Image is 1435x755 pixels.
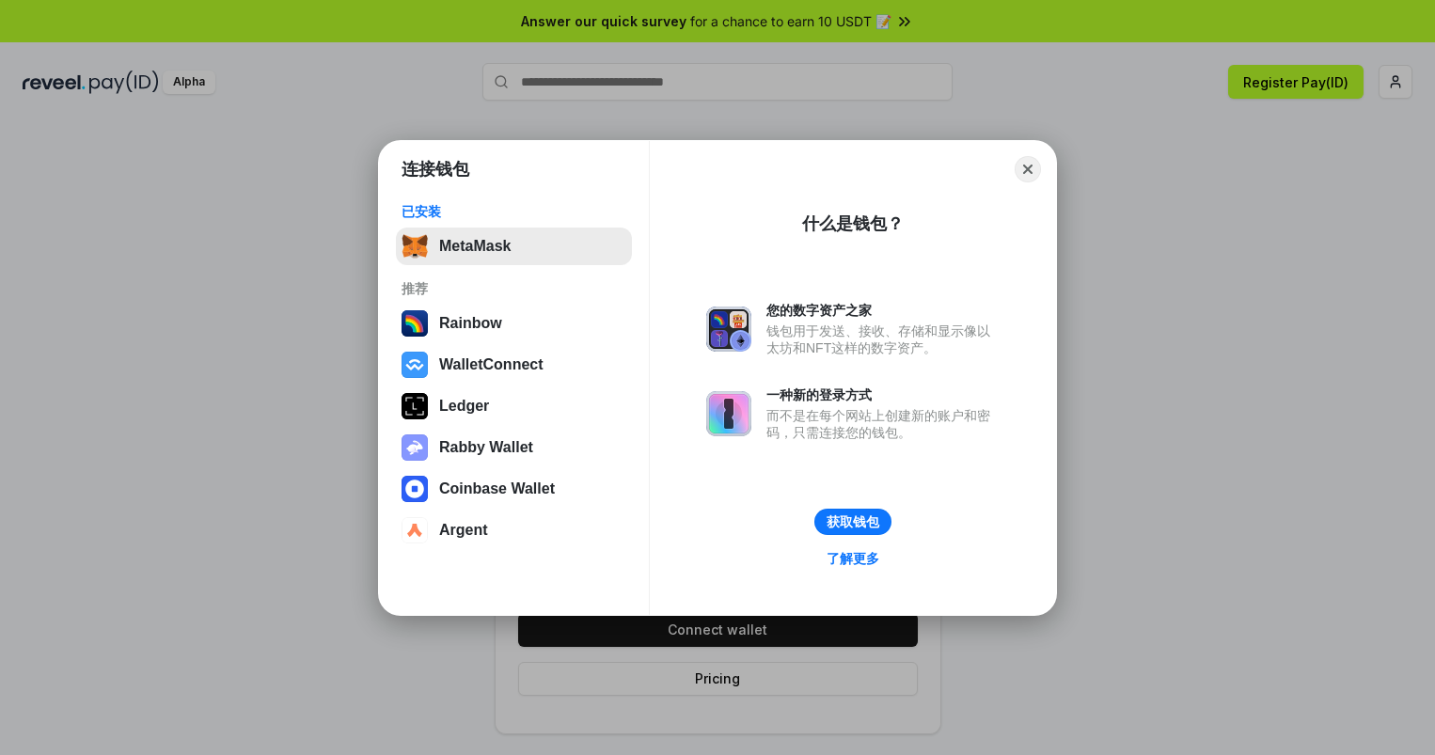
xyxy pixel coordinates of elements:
button: Coinbase Wallet [396,470,632,508]
button: 获取钱包 [814,509,891,535]
button: Rainbow [396,305,632,342]
div: 已安装 [402,203,626,220]
button: Ledger [396,387,632,425]
div: Argent [439,522,488,539]
img: svg+xml,%3Csvg%20fill%3D%22none%22%20height%3D%2233%22%20viewBox%3D%220%200%2035%2033%22%20width%... [402,233,428,260]
button: Rabby Wallet [396,429,632,466]
img: svg+xml,%3Csvg%20xmlns%3D%22http%3A%2F%2Fwww.w3.org%2F2000%2Fsvg%22%20fill%3D%22none%22%20viewBox... [706,307,751,352]
div: 您的数字资产之家 [766,302,1000,319]
div: Rainbow [439,315,502,332]
div: 钱包用于发送、接收、存储和显示像以太坊和NFT这样的数字资产。 [766,322,1000,356]
img: svg+xml,%3Csvg%20width%3D%2228%22%20height%3D%2228%22%20viewBox%3D%220%200%2028%2028%22%20fill%3D... [402,476,428,502]
button: WalletConnect [396,346,632,384]
div: 获取钱包 [827,513,879,530]
h1: 连接钱包 [402,158,469,181]
img: svg+xml,%3Csvg%20xmlns%3D%22http%3A%2F%2Fwww.w3.org%2F2000%2Fsvg%22%20width%3D%2228%22%20height%3... [402,393,428,419]
img: svg+xml,%3Csvg%20width%3D%2228%22%20height%3D%2228%22%20viewBox%3D%220%200%2028%2028%22%20fill%3D... [402,517,428,543]
img: svg+xml,%3Csvg%20xmlns%3D%22http%3A%2F%2Fwww.w3.org%2F2000%2Fsvg%22%20fill%3D%22none%22%20viewBox... [706,391,751,436]
div: 推荐 [402,280,626,297]
div: 了解更多 [827,550,879,567]
button: MetaMask [396,228,632,265]
img: svg+xml,%3Csvg%20width%3D%2228%22%20height%3D%2228%22%20viewBox%3D%220%200%2028%2028%22%20fill%3D... [402,352,428,378]
div: Ledger [439,398,489,415]
button: Close [1015,156,1041,182]
div: 什么是钱包？ [802,212,904,235]
div: 一种新的登录方式 [766,386,1000,403]
img: svg+xml,%3Csvg%20width%3D%22120%22%20height%3D%22120%22%20viewBox%3D%220%200%20120%20120%22%20fil... [402,310,428,337]
div: Rabby Wallet [439,439,533,456]
div: 而不是在每个网站上创建新的账户和密码，只需连接您的钱包。 [766,407,1000,441]
div: Coinbase Wallet [439,480,555,497]
div: MetaMask [439,238,511,255]
a: 了解更多 [815,546,891,571]
button: Argent [396,511,632,549]
div: WalletConnect [439,356,544,373]
img: svg+xml,%3Csvg%20xmlns%3D%22http%3A%2F%2Fwww.w3.org%2F2000%2Fsvg%22%20fill%3D%22none%22%20viewBox... [402,434,428,461]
